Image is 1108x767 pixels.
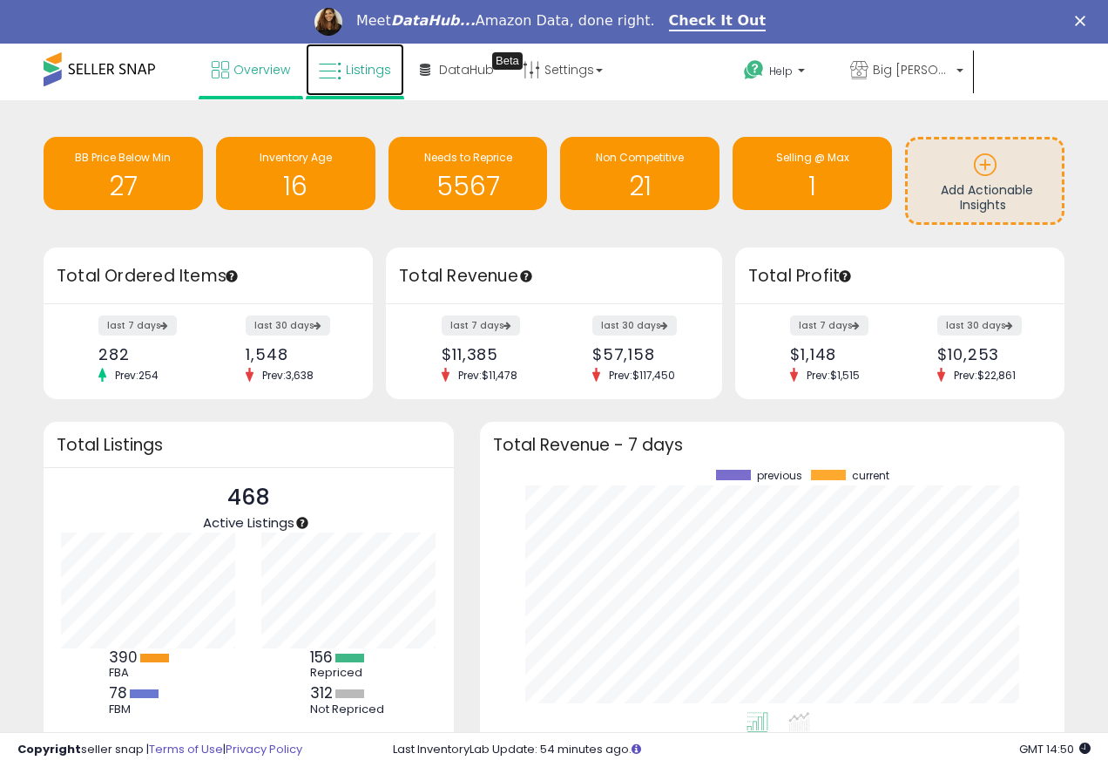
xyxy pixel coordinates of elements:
h1: 16 [225,172,367,200]
span: Listings [346,61,391,78]
strong: Copyright [17,741,81,757]
div: Last InventoryLab Update: 54 minutes ago. [393,742,1091,758]
h3: Total Ordered Items [57,264,360,288]
div: Close [1075,16,1092,26]
span: Non Competitive [596,150,684,165]
h3: Total Revenue - 7 days [493,438,1051,451]
div: 282 [98,345,195,363]
p: 468 [203,481,294,514]
span: Prev: $11,478 [449,368,526,383]
label: last 30 days [592,316,677,336]
a: Big [PERSON_NAME] [837,44,976,100]
div: Not Repriced [310,703,388,716]
span: current [852,470,889,482]
b: 312 [310,682,333,703]
h1: 1 [741,172,883,200]
div: $57,158 [592,345,692,363]
label: last 7 days [442,316,520,336]
div: Tooltip anchor [837,268,853,284]
span: Prev: 254 [106,368,167,383]
span: Prev: $117,450 [600,368,684,383]
div: FBM [109,703,187,716]
a: Check It Out [669,12,767,31]
h1: 27 [52,172,194,200]
a: Privacy Policy [226,741,302,757]
img: Profile image for Georgie [314,8,342,36]
label: last 7 days [790,316,868,336]
div: seller snap | | [17,742,302,758]
a: Settings [510,44,616,96]
a: Add Actionable Insights [908,139,1062,222]
span: Inventory Age [260,150,332,165]
a: Needs to Reprice 5567 [388,137,548,210]
div: Tooltip anchor [224,268,240,284]
span: Active Listings [203,513,294,532]
div: Meet Amazon Data, done right. [356,12,655,30]
a: Overview [199,44,303,96]
span: Prev: 3,638 [253,368,322,383]
label: last 30 days [246,316,330,336]
a: Terms of Use [149,741,223,757]
span: Help [769,64,793,78]
a: Inventory Age 16 [216,137,375,210]
i: Get Help [743,59,765,81]
h3: Total Listings [57,438,441,451]
a: Non Competitive 21 [560,137,720,210]
span: 2025-10-14 14:50 GMT [1019,741,1091,757]
span: previous [757,470,802,482]
a: BB Price Below Min 27 [44,137,203,210]
h1: 5567 [397,172,539,200]
a: DataHub [407,44,507,96]
div: Tooltip anchor [518,268,534,284]
div: Repriced [310,666,388,680]
div: $11,385 [442,345,541,363]
span: Overview [233,61,290,78]
i: Click here to read more about un-synced listings. [632,743,641,755]
a: Listings [306,44,404,96]
div: FBA [109,666,187,680]
span: Needs to Reprice [424,150,512,165]
div: Tooltip anchor [294,515,310,531]
label: last 7 days [98,316,177,336]
h1: 21 [569,172,711,200]
b: 78 [109,682,127,703]
span: Add Actionable Insights [941,181,1033,214]
span: Selling @ Max [776,150,849,165]
div: $10,253 [937,345,1034,363]
span: Big [PERSON_NAME] [873,61,951,78]
i: DataHub... [391,12,476,29]
b: 390 [109,647,138,668]
label: last 30 days [937,316,1022,336]
div: Tooltip anchor [492,52,523,70]
span: Prev: $22,861 [945,368,1024,383]
a: Selling @ Max 1 [733,137,892,210]
b: 156 [310,647,333,668]
h3: Total Profit [748,264,1051,288]
span: DataHub [439,61,494,78]
div: 1,548 [246,345,342,363]
h3: Total Revenue [399,264,709,288]
div: $1,148 [790,345,887,363]
span: BB Price Below Min [75,150,171,165]
a: Help [730,46,834,100]
span: Prev: $1,515 [798,368,868,383]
